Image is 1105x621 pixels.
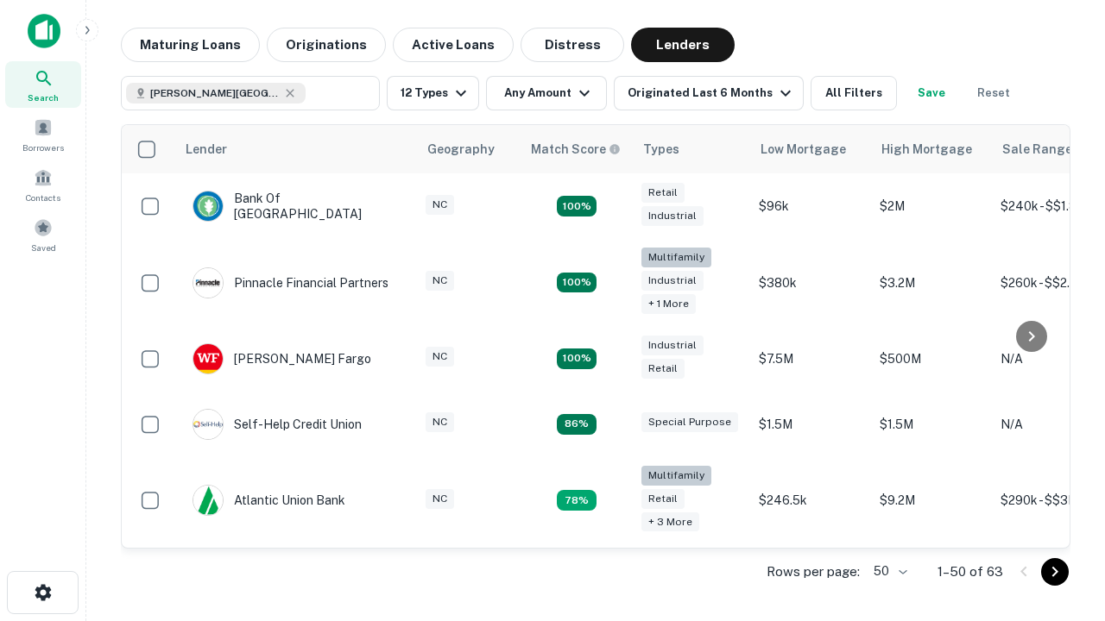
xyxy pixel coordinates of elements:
[426,347,454,367] div: NC
[750,392,871,457] td: $1.5M
[871,392,992,457] td: $1.5M
[426,489,454,509] div: NC
[641,466,711,486] div: Multifamily
[641,412,738,432] div: Special Purpose
[641,336,704,355] div: Industrial
[641,206,704,226] div: Industrial
[557,490,597,511] div: Matching Properties: 10, hasApolloMatch: undefined
[811,76,897,110] button: All Filters
[871,125,992,173] th: High Mortgage
[5,211,81,258] a: Saved
[5,111,81,158] a: Borrowers
[193,344,223,373] img: picture
[193,267,388,298] div: Pinnacle Financial Partners
[193,191,223,221] img: picture
[904,76,959,110] button: Save your search to get updates of matches that match your search criteria.
[175,125,417,173] th: Lender
[1002,139,1072,160] div: Sale Range
[871,173,992,239] td: $2M
[631,28,735,62] button: Lenders
[641,271,704,291] div: Industrial
[628,83,796,103] div: Originated Last 6 Months
[22,141,64,154] span: Borrowers
[193,485,345,516] div: Atlantic Union Bank
[28,14,60,48] img: capitalize-icon.png
[31,241,56,254] span: Saved
[614,76,804,110] button: Originated Last 6 Months
[387,76,479,110] button: 12 Types
[1019,428,1105,511] iframe: Chat Widget
[521,125,633,173] th: Capitalize uses an advanced AI algorithm to match your search with the best lender. The match sco...
[28,91,59,104] span: Search
[641,183,685,203] div: Retail
[267,28,386,62] button: Originations
[966,76,1021,110] button: Reset
[750,239,871,326] td: $380k
[750,457,871,544] td: $246.5k
[426,271,454,291] div: NC
[871,326,992,392] td: $500M
[1041,558,1069,586] button: Go to next page
[938,561,1003,582] p: 1–50 of 63
[557,414,597,435] div: Matching Properties: 11, hasApolloMatch: undefined
[26,191,60,204] span: Contacts
[121,28,260,62] button: Maturing Loans
[193,486,223,515] img: picture
[641,512,699,532] div: + 3 more
[531,140,621,159] div: Capitalize uses an advanced AI algorithm to match your search with the best lender. The match sco...
[427,139,495,160] div: Geography
[871,239,992,326] td: $3.2M
[193,410,223,439] img: picture
[521,28,624,62] button: Distress
[641,248,711,267] div: Multifamily
[643,139,679,160] div: Types
[426,412,454,432] div: NC
[761,139,846,160] div: Low Mortgage
[486,76,607,110] button: Any Amount
[641,359,685,379] div: Retail
[750,173,871,239] td: $96k
[767,561,860,582] p: Rows per page:
[193,191,400,222] div: Bank Of [GEOGRAPHIC_DATA]
[193,409,362,440] div: Self-help Credit Union
[193,268,223,298] img: picture
[193,343,371,374] div: [PERSON_NAME] Fargo
[531,140,617,159] h6: Match Score
[750,326,871,392] td: $7.5M
[881,139,972,160] div: High Mortgage
[871,457,992,544] td: $9.2M
[417,125,521,173] th: Geography
[641,489,685,509] div: Retail
[867,559,910,584] div: 50
[393,28,514,62] button: Active Loans
[557,348,597,369] div: Matching Properties: 14, hasApolloMatch: undefined
[150,85,280,101] span: [PERSON_NAME][GEOGRAPHIC_DATA], [GEOGRAPHIC_DATA]
[641,294,696,314] div: + 1 more
[557,196,597,216] div: Matching Properties: 15, hasApolloMatch: undefined
[750,125,871,173] th: Low Mortgage
[186,139,227,160] div: Lender
[426,195,454,215] div: NC
[5,161,81,208] a: Contacts
[557,273,597,293] div: Matching Properties: 23, hasApolloMatch: undefined
[633,125,750,173] th: Types
[5,61,81,108] a: Search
